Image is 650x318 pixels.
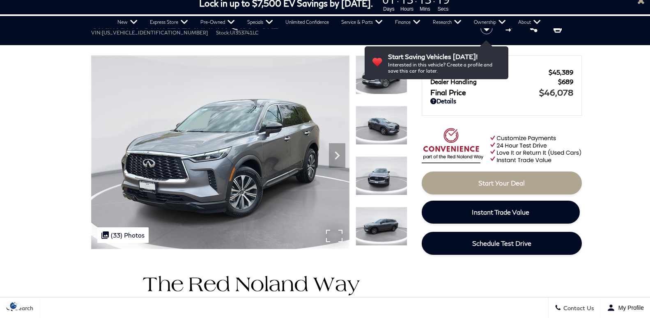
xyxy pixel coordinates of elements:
a: Instant Trade Value [422,201,580,224]
span: [US_VEHICLE_IDENTIFICATION_NUMBER] [102,30,208,36]
span: Red [PERSON_NAME] [430,69,549,76]
a: About [512,16,547,28]
nav: Main Navigation [111,16,547,28]
span: Instant Trade Value [472,208,529,216]
img: Certified Used 2025 Graphite Shadow INFINITI PURE image 4 [356,207,407,246]
span: Stock: [216,30,230,36]
a: Schedule Test Drive [422,232,582,255]
a: Red [PERSON_NAME] $45,389 [430,69,573,76]
img: Certified Used 2025 Graphite Shadow INFINITI PURE image 2 [356,106,407,145]
span: Search [13,304,33,311]
span: My Profile [615,304,644,311]
button: Open user profile menu [601,297,650,318]
span: Hours [399,5,415,13]
img: Certified Used 2025 Graphite Shadow INFINITI PURE image 3 [356,156,407,195]
a: Start Your Deal [422,172,582,194]
span: Schedule Test Drive [472,239,531,247]
img: Opt-Out Icon [4,301,23,310]
span: Secs [435,5,451,13]
span: $46,078 [539,87,573,97]
div: Next [329,143,345,168]
span: Start Your Deal [478,179,525,187]
span: Contact Us [561,304,594,311]
a: Service & Parts [335,16,389,28]
a: Unlimited Confidence [279,16,335,28]
span: Final Price [430,88,539,97]
a: Research [427,16,468,28]
a: Finance [389,16,427,28]
a: Pre-Owned [194,16,241,28]
img: Certified Used 2025 Graphite Shadow INFINITI PURE image 1 [356,55,407,94]
a: Specials [241,16,279,28]
span: $689 [558,78,573,85]
span: Mins [417,5,433,13]
a: Final Price $46,078 [430,87,573,97]
span: Days [381,5,397,13]
span: VIN: [91,30,102,36]
section: Click to Open Cookie Consent Modal [4,301,23,310]
div: (33) Photos [97,227,149,243]
span: UI353741LC [230,30,259,36]
a: Details [430,97,573,105]
a: New [111,16,144,28]
img: Certified Used 2025 Graphite Shadow INFINITI PURE image 1 [91,55,349,249]
a: Ownership [468,16,512,28]
span: $45,389 [549,69,573,76]
a: Dealer Handling $689 [430,78,573,85]
button: Compare Vehicle [504,22,517,34]
span: Dealer Handling [430,78,558,85]
a: Express Store [144,16,194,28]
